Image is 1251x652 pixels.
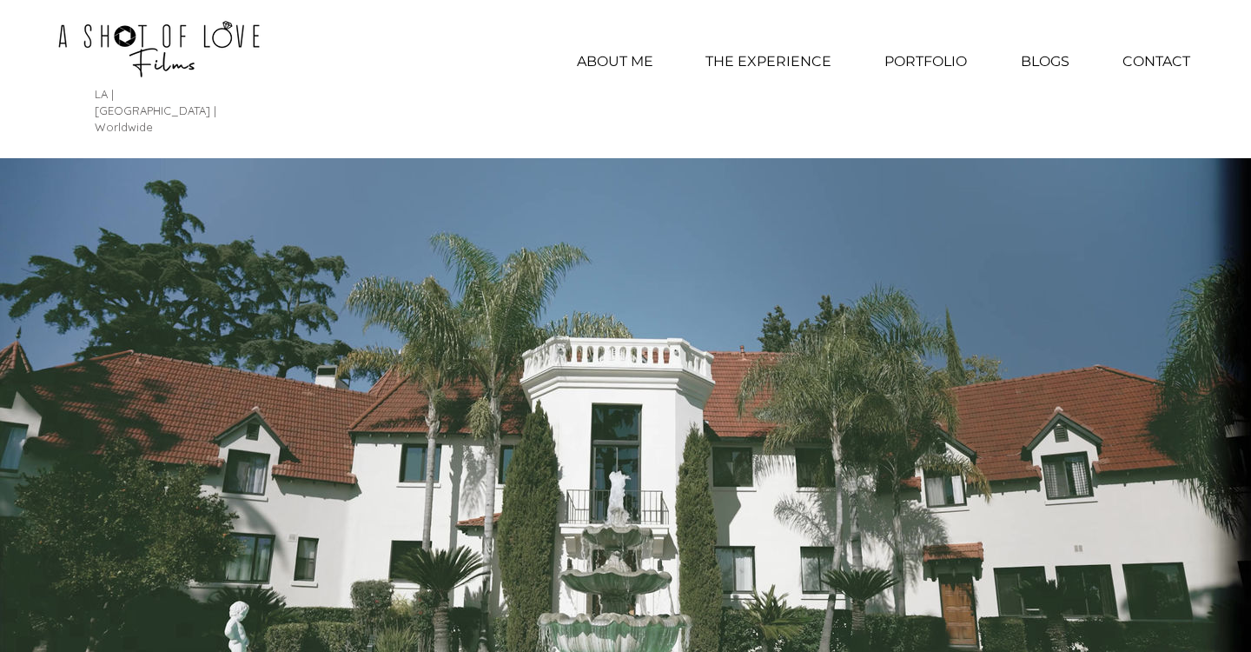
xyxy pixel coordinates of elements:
[550,40,680,83] a: ABOUT ME
[550,40,1216,83] nav: Site
[697,40,840,83] p: THE EXPERIENCE
[680,40,857,83] a: THE EXPERIENCE
[95,87,216,134] span: LA | [GEOGRAPHIC_DATA] | Worldwide
[994,40,1096,83] a: BLOGS
[857,40,994,83] div: PORTFOLIO
[1096,40,1216,83] a: CONTACT
[1012,40,1078,83] p: BLOGS
[876,40,976,83] p: PORTFOLIO
[1114,40,1199,83] p: CONTACT
[568,40,662,83] p: ABOUT ME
